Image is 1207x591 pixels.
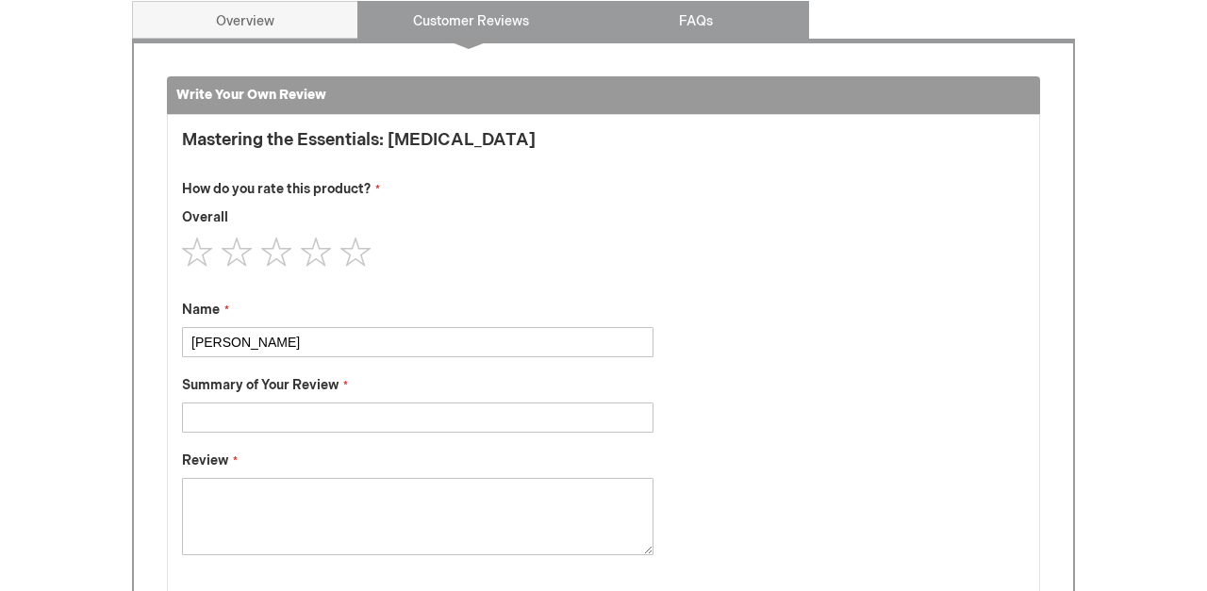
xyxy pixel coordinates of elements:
span: Summary of Your Review [182,377,339,393]
a: Customer Reviews [357,1,584,39]
a: FAQs [583,1,809,39]
a: Overview [132,1,358,39]
span: Review [182,452,228,468]
strong: Mastering the Essentials: [MEDICAL_DATA] [182,129,653,151]
span: How do you rate this product? [182,181,371,197]
strong: Write Your Own Review [176,87,326,103]
span: Overall [182,209,228,225]
span: Name [182,302,220,318]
